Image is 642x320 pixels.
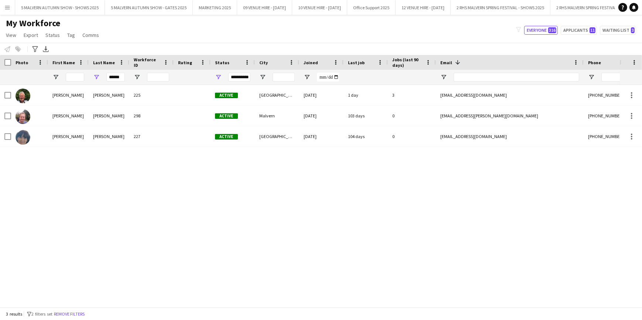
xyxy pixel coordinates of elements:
button: Waiting list3 [600,26,636,35]
div: [GEOGRAPHIC_DATA] [255,126,299,147]
img: Justin Willis [16,109,30,124]
a: Comms [79,30,102,40]
input: Joined Filter Input [317,73,339,82]
div: [DATE] [299,106,344,126]
div: [PERSON_NAME] [48,106,89,126]
div: Malvern [255,106,299,126]
button: Remove filters [52,310,86,318]
app-action-btn: Export XLSX [41,45,50,54]
div: [PERSON_NAME] [89,85,129,105]
app-action-btn: Advanced filters [31,45,40,54]
div: 0 [388,126,436,147]
button: Open Filter Menu [588,74,595,80]
a: Status [42,30,63,40]
span: Last job [348,60,365,65]
span: 3 [631,27,635,33]
input: Workforce ID Filter Input [147,73,169,82]
div: 0 [388,106,436,126]
button: Open Filter Menu [215,74,222,80]
span: Tag [67,32,75,38]
span: Phone [588,60,601,65]
span: Jobs (last 90 days) [392,57,423,68]
span: Active [215,134,238,140]
img: Jill Willis [16,130,30,145]
span: Last Name [93,60,115,65]
div: [DATE] [299,126,344,147]
button: Applicants11 [561,26,597,35]
button: 12 VENUE HIRE - [DATE] [396,0,451,15]
span: Active [215,113,238,119]
button: 09 VENUE HIRE - [DATE] [237,0,292,15]
div: [PERSON_NAME] [48,85,89,105]
input: First Name Filter Input [66,73,84,82]
span: Active [215,93,238,98]
button: Open Filter Menu [134,74,140,80]
span: Export [24,32,38,38]
span: First Name [52,60,75,65]
span: Rating [178,60,192,65]
div: [DATE] [299,85,344,105]
div: 3 [388,85,436,105]
span: Joined [304,60,318,65]
button: Open Filter Menu [93,74,100,80]
div: [EMAIL_ADDRESS][DOMAIN_NAME] [436,85,584,105]
span: Email [440,60,452,65]
a: Export [21,30,41,40]
div: 1 day [344,85,388,105]
div: [EMAIL_ADDRESS][PERSON_NAME][DOMAIN_NAME] [436,106,584,126]
span: My Workforce [6,18,60,29]
div: [PERSON_NAME] [48,126,89,147]
input: Last Name Filter Input [106,73,125,82]
div: [EMAIL_ADDRESS][DOMAIN_NAME] [436,126,584,147]
button: 5 MALVERN AUTUMN SHOW - SHOWS 2025 [15,0,105,15]
button: MARKETING 2025 [193,0,237,15]
div: 298 [129,106,174,126]
span: Status [215,60,229,65]
span: City [259,60,268,65]
span: Status [45,32,60,38]
div: 104 days [344,126,388,147]
button: Everyone316 [524,26,558,35]
button: Open Filter Menu [259,74,266,80]
a: View [3,30,19,40]
span: Comms [82,32,99,38]
div: 227 [129,126,174,147]
span: 316 [548,27,556,33]
div: [PERSON_NAME] [89,126,129,147]
span: Photo [16,60,28,65]
button: 10 VENUE HIRE - [DATE] [292,0,347,15]
span: Workforce ID [134,57,160,68]
div: 103 days [344,106,388,126]
div: 225 [129,85,174,105]
span: 11 [590,27,595,33]
div: [PERSON_NAME] [89,106,129,126]
button: 2 RHS MALVERN SPRING FESTIVAL - SHOWS 2025 [451,0,550,15]
a: Tag [64,30,78,40]
button: 5 MALVERN AUTUMN SHOW - GATES 2025 [105,0,193,15]
button: Open Filter Menu [440,74,447,80]
button: Open Filter Menu [52,74,59,80]
span: View [6,32,16,38]
span: 2 filters set [31,311,52,317]
input: City Filter Input [273,73,295,82]
button: Open Filter Menu [304,74,310,80]
div: [GEOGRAPHIC_DATA] [255,85,299,105]
img: Brian Willis [16,89,30,103]
input: Email Filter Input [454,73,579,82]
button: Office Support 2025 [347,0,396,15]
